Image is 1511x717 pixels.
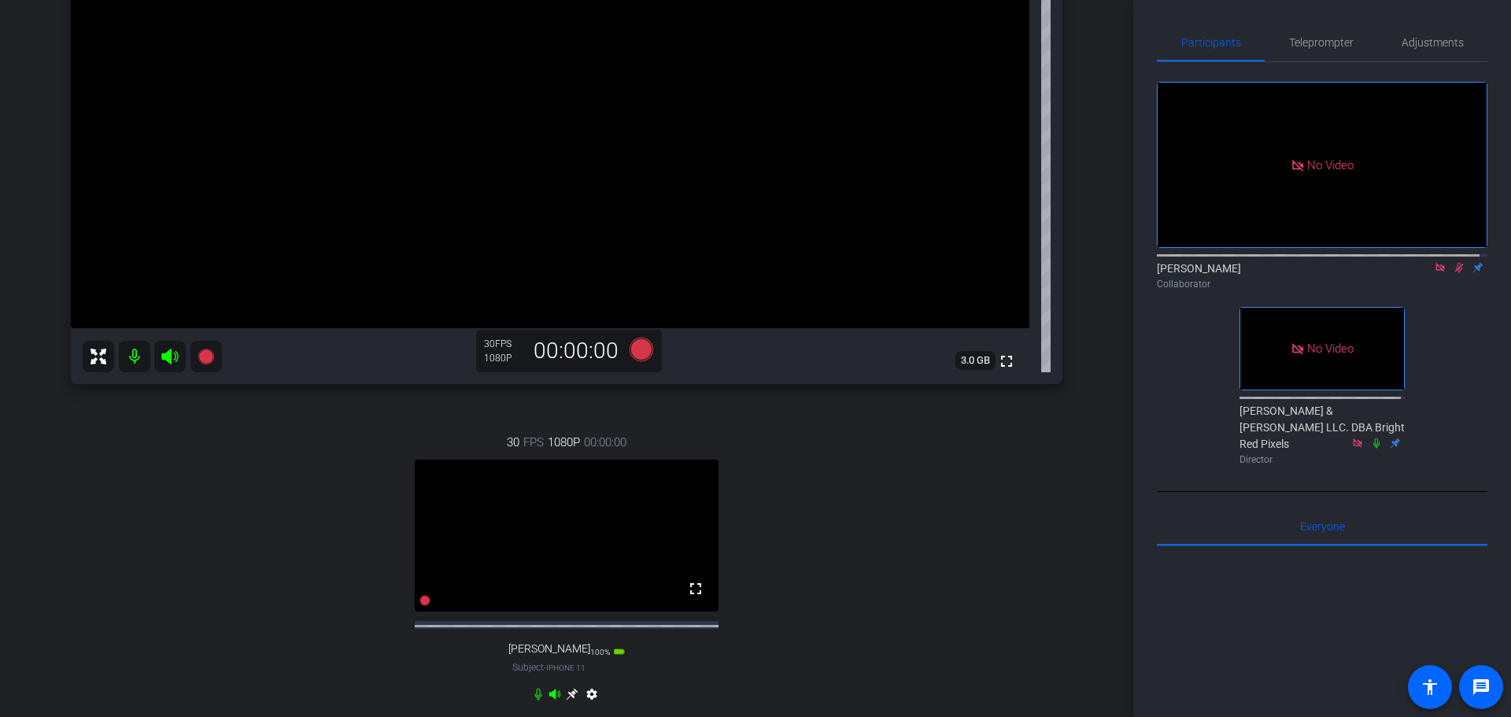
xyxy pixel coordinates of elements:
span: No Video [1307,157,1354,172]
mat-icon: settings [582,688,601,707]
span: FPS [495,338,512,349]
div: [PERSON_NAME] & [PERSON_NAME] LLC. DBA Bright Red Pixels [1239,403,1405,467]
span: 3.0 GB [955,351,996,370]
span: - [544,662,546,673]
div: Director [1239,453,1405,467]
span: 00:00:00 [584,434,626,451]
span: Teleprompter [1289,37,1354,48]
mat-icon: accessibility [1420,678,1439,697]
span: 100% [590,648,610,656]
span: Adjustments [1402,37,1464,48]
span: 1080P [548,434,580,451]
mat-icon: battery_std [613,645,626,658]
span: [PERSON_NAME] [508,642,590,656]
mat-icon: fullscreen [997,352,1016,371]
span: FPS [523,434,544,451]
div: 1080P [484,352,523,364]
mat-icon: message [1472,678,1491,697]
span: 30 [507,434,519,451]
span: iPhone 11 [546,663,586,672]
span: Everyone [1300,521,1345,532]
div: 30 [484,338,523,350]
div: [PERSON_NAME] [1157,261,1487,291]
span: Participants [1181,37,1241,48]
div: 00:00:00 [523,338,629,364]
mat-icon: fullscreen [686,579,705,598]
span: Subject [512,660,586,674]
div: Collaborator [1157,277,1487,291]
span: No Video [1307,342,1354,356]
